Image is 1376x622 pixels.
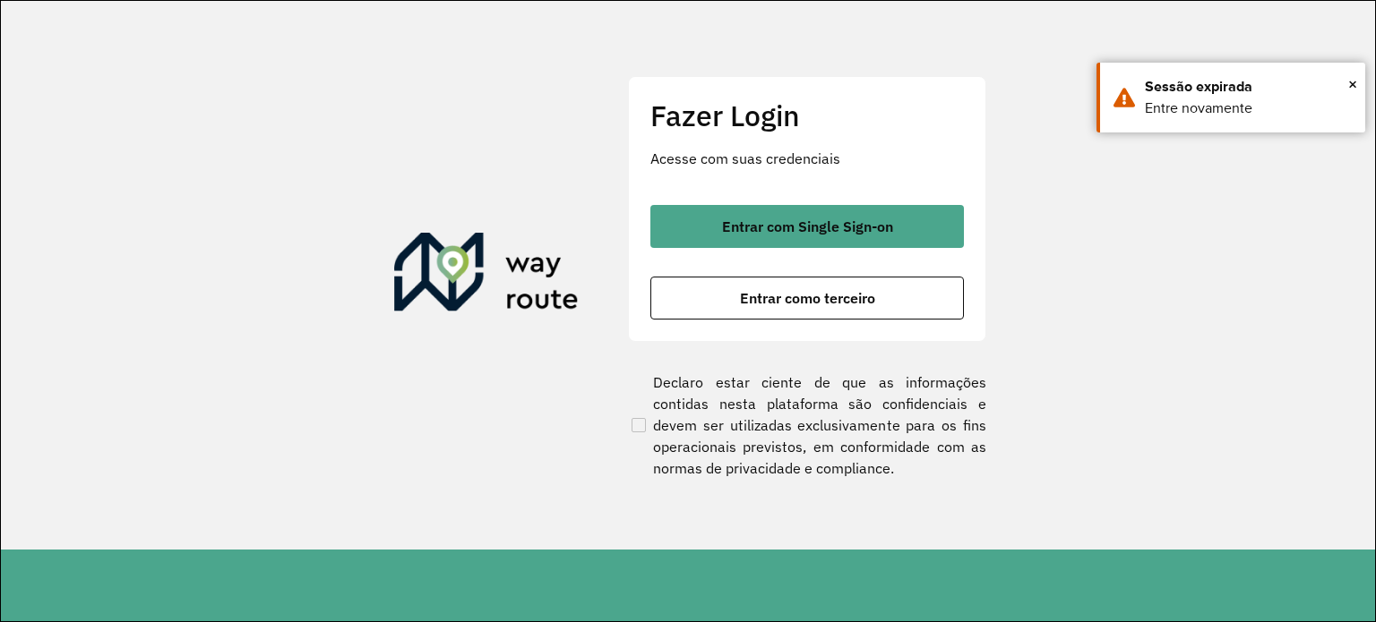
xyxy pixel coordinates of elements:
label: Declaro estar ciente de que as informações contidas nesta plataforma são confidenciais e devem se... [628,371,986,479]
h2: Fazer Login [650,98,964,132]
button: button [650,205,964,248]
div: Entre novamente [1145,98,1352,119]
button: button [650,277,964,320]
button: Close [1348,71,1357,98]
span: Entrar como terceiro [740,291,875,305]
img: Roteirizador AmbevTech [394,233,579,319]
div: Sessão expirada [1145,76,1352,98]
span: Entrar com Single Sign-on [722,219,893,234]
p: Acesse com suas credenciais [650,148,964,169]
span: × [1348,71,1357,98]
